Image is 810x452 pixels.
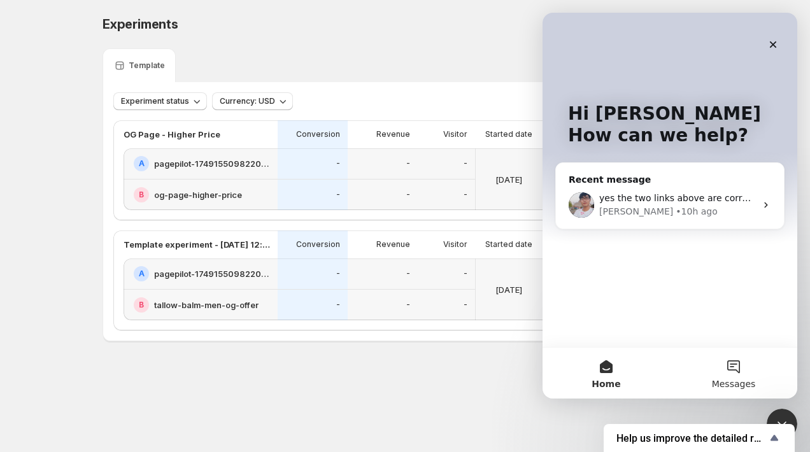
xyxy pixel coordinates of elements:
span: Experiment status [121,96,189,106]
p: OG Page - Higher Price [124,128,220,141]
p: Started date [485,239,532,250]
p: Visitor [443,129,467,139]
h2: B [139,300,144,310]
p: Conversion [296,129,340,139]
p: - [336,159,340,169]
span: Experiments [103,17,178,32]
p: - [406,300,410,310]
p: - [336,269,340,279]
p: - [406,159,410,169]
iframe: Intercom live chat [767,409,797,439]
iframe: Intercom live chat [543,13,797,399]
p: [DATE] [495,283,522,296]
h2: A [139,159,145,169]
h2: B [139,190,144,200]
p: - [464,300,467,310]
p: - [336,190,340,200]
h2: tallow-balm-men-og-offer [154,299,259,311]
p: Template experiment - [DATE] 12:26:12 [124,238,270,251]
h2: pagepilot-1749155098220-358935 [154,157,270,170]
p: Visitor [443,239,467,250]
p: - [464,159,467,169]
span: Currency: USD [220,96,275,106]
button: Show survey - Help us improve the detailed report for A/B campaigns [616,430,782,446]
p: [DATE] [495,173,522,186]
p: Revenue [376,129,410,139]
p: Started date [485,129,532,139]
p: - [406,190,410,200]
p: - [336,300,340,310]
button: Currency: USD [212,92,293,110]
span: Help us improve the detailed report for A/B campaigns [616,432,767,444]
p: Conversion [296,239,340,250]
p: - [406,269,410,279]
h2: A [139,269,145,279]
p: Template [129,60,165,71]
button: Experiment status [113,92,207,110]
h2: og-page-higher-price [154,188,242,201]
p: - [464,269,467,279]
h2: pagepilot-1749155098220-358935 [154,267,270,280]
p: Revenue [376,239,410,250]
p: - [464,190,467,200]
